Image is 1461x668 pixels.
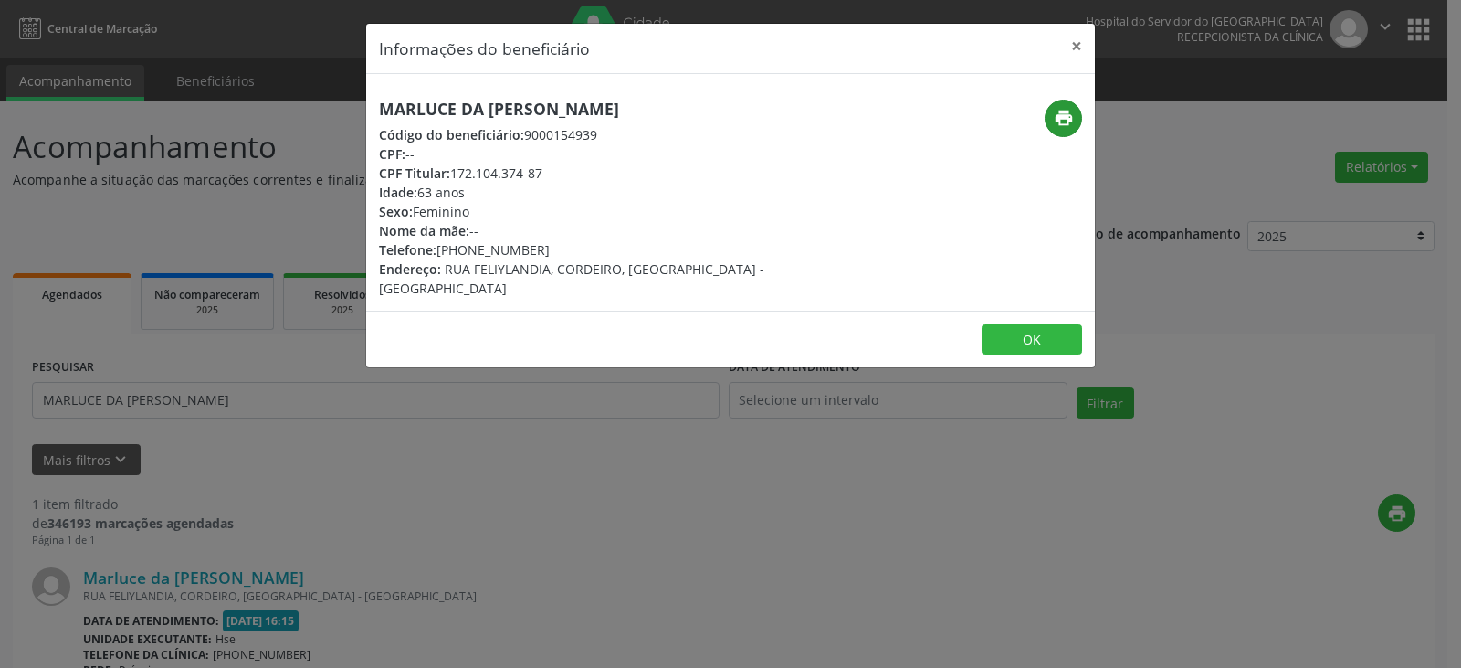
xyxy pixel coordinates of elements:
div: 172.104.374-87 [379,164,839,183]
h5: Marluce da [PERSON_NAME] [379,100,839,119]
span: RUA FELIYLANDIA, CORDEIRO, [GEOGRAPHIC_DATA] - [GEOGRAPHIC_DATA] [379,260,764,297]
span: Endereço: [379,260,441,278]
div: 9000154939 [379,125,839,144]
span: Nome da mãe: [379,222,469,239]
span: CPF Titular: [379,164,450,182]
button: Close [1058,24,1095,69]
span: Sexo: [379,203,413,220]
span: Idade: [379,184,417,201]
div: -- [379,144,839,164]
i: print [1054,108,1074,128]
span: Código do beneficiário: [379,126,524,143]
div: 63 anos [379,183,839,202]
button: OK [982,324,1082,355]
span: CPF: [379,145,405,163]
div: Feminino [379,202,839,221]
span: Telefone: [379,241,436,259]
h5: Informações do beneficiário [379,37,590,60]
div: -- [379,221,839,240]
button: print [1045,100,1082,137]
div: [PHONE_NUMBER] [379,240,839,260]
